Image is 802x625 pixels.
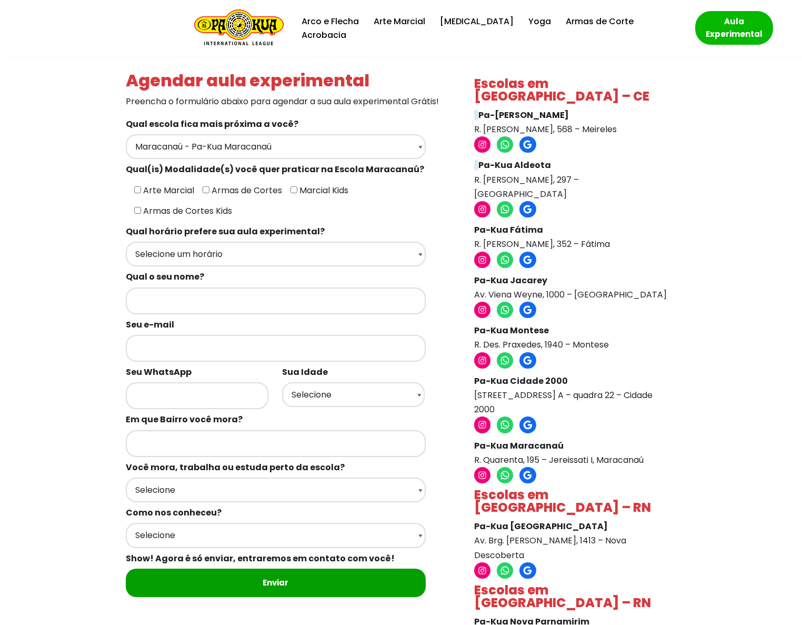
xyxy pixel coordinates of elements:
[126,461,345,473] b: Você mora, trabalha ou estuda perto da escola?
[474,324,549,336] strong: Pa-Kua Montese
[474,519,671,562] p: Av. Brg. [PERSON_NAME], 1413 – Nova Descoberta
[474,77,671,103] h4: Escolas em [GEOGRAPHIC_DATA] – CE
[126,114,442,614] form: Formulários de contato
[141,184,194,196] span: Arte Marcial
[440,14,514,28] a: [MEDICAL_DATA]
[126,225,325,237] b: Qual horário prefere sua aula experimental?
[566,14,634,28] a: Armas de Corte
[474,520,608,532] strong: Pa-Kua [GEOGRAPHIC_DATA]
[290,186,297,193] input: Marcial Kids
[141,205,232,217] span: Armas de Cortes Kids
[474,440,564,452] strong: Pa-Kua Maracanaú
[126,366,192,378] b: Seu WhatsApp
[126,413,243,425] b: Em que Bairro você mora?
[302,14,359,28] a: Arco e Flecha
[126,271,204,283] b: Qual o seu nome?
[474,584,671,609] h4: Escolas em [GEOGRAPHIC_DATA] – RN
[299,14,679,42] div: Menu primário
[528,14,551,28] a: Yoga
[126,569,426,597] input: Enviar
[203,186,209,193] input: Armas de Cortes
[474,374,671,417] p: [STREET_ADDRESS] A – quadra 22 – Cidade 2000
[474,158,671,201] p: R. [PERSON_NAME], 297 – [GEOGRAPHIC_DATA]
[302,28,346,42] a: Acrobacia
[126,319,174,331] b: Seu e-mail
[474,323,671,352] p: R. Des. Praxedes, 1940 – Montese
[474,489,671,514] h4: Escolas em [GEOGRAPHIC_DATA] – RN
[478,109,569,121] strong: Pa-[PERSON_NAME]
[374,14,425,28] a: Arte Marcial
[474,439,671,467] p: R. Quarenta, 195 – Jereissati I, Maracanaú
[209,184,282,196] span: Armas de Cortes
[126,507,222,519] b: Como nos conheceu?
[695,11,773,45] a: Aula Experimental
[474,274,547,286] strong: Pa-Kua Jacarey
[126,552,395,564] b: Show! Agora é só enviar, entraremos em contato com você!
[474,273,671,302] p: Av. Viena Weyne, 1000 – [GEOGRAPHIC_DATA]
[126,118,298,130] b: Qual escola fica mais próxima a você?
[282,366,328,378] b: Sua Idade
[474,375,568,387] strong: Pa-Kua Cidade 2000
[134,186,141,193] input: Arte Marcial
[126,163,424,175] b: Qual(is) Modalidade(s) você quer praticar na Escola Maracanaú?
[189,9,284,47] a: Escola de Conhecimentos Orientais Pa-Kua Uma escola para toda família
[297,184,348,196] span: Marcial Kids
[126,94,442,108] p: Preencha o formulário abaixo para agendar a sua aula experimental Grátis!
[474,224,543,236] strong: Pa-Kua Fátima
[126,72,442,89] h4: Agendar aula experimental
[474,223,671,251] p: R. [PERSON_NAME], 352 – Fátima
[134,207,141,214] input: Armas de Cortes Kids
[478,159,551,171] strong: Pa-Kua Aldeota
[474,108,671,136] p: R. [PERSON_NAME], 568 – Meireles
